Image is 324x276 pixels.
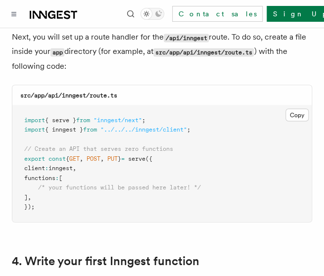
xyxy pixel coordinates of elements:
span: "inngest/next" [93,116,142,123]
span: , [28,193,31,200]
button: Copy [285,108,309,121]
span: "../../../inngest/client" [100,126,187,133]
span: PUT [107,155,118,162]
a: 4. Write your first Inngest function [12,254,199,268]
span: serve [128,155,145,162]
span: inngest [48,164,73,171]
code: /api/inngest [164,34,209,42]
a: Contact sales [172,6,263,22]
span: ; [142,116,145,123]
code: src/app/api/inngest/route.ts [20,92,117,98]
span: const [48,155,66,162]
span: functions [24,174,55,181]
span: client [24,164,45,171]
p: Next, you will set up a route handler for the route. To do so, create a file inside your director... [12,30,312,73]
span: : [45,164,48,171]
span: { serve } [45,116,76,123]
span: from [83,126,97,133]
span: GET [69,155,80,162]
button: Toggle navigation [8,8,20,20]
span: , [73,164,76,171]
span: POST [87,155,100,162]
span: // Create an API that serves zero functions [24,145,173,152]
span: [ [59,174,62,181]
span: { [66,155,69,162]
code: src/app/api/inngest/route.ts [153,48,254,56]
code: app [50,48,64,56]
span: : [55,174,59,181]
span: } [118,155,121,162]
span: }); [24,203,35,210]
span: ; [187,126,190,133]
span: { inngest } [45,126,83,133]
span: , [80,155,83,162]
span: export [24,155,45,162]
span: /* your functions will be passed here later! */ [38,184,201,190]
span: import [24,126,45,133]
span: ({ [145,155,152,162]
span: from [76,116,90,123]
button: Find something... [125,8,137,20]
span: , [100,155,104,162]
span: import [24,116,45,123]
button: Toggle dark mode [140,8,164,20]
span: ] [24,193,28,200]
span: = [121,155,125,162]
